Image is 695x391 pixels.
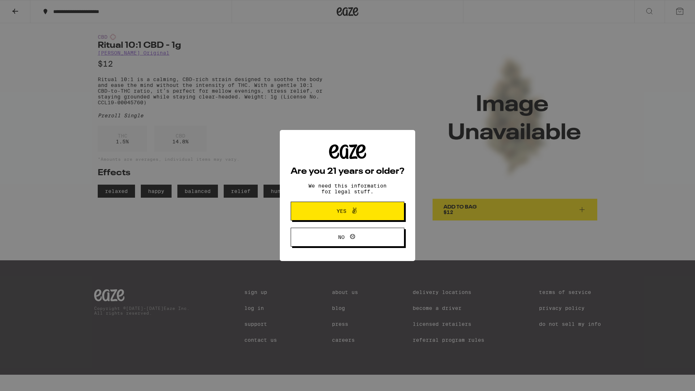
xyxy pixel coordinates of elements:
[291,202,404,220] button: Yes
[302,183,393,194] p: We need this information for legal stuff.
[337,209,346,214] span: Yes
[291,167,404,176] h2: Are you 21 years or older?
[338,235,345,240] span: No
[291,228,404,247] button: No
